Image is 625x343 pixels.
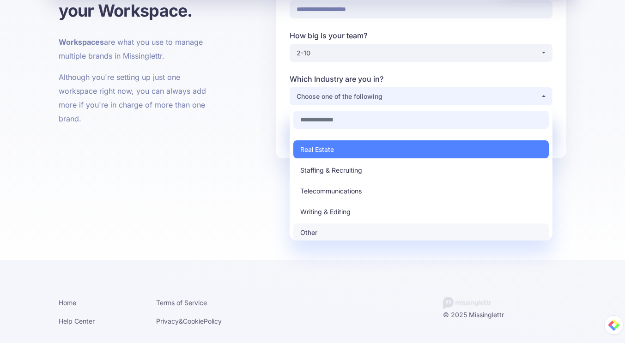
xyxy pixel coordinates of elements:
[300,227,317,238] span: Other
[300,186,362,197] span: Telecommunications
[290,73,552,84] label: Which Industry are you in?
[297,91,540,102] div: Choose one of the following
[300,206,351,217] span: Writing & Editing
[59,299,76,307] a: Home
[183,317,204,325] a: Cookie
[290,44,552,62] button: 2-10
[293,111,549,129] input: Search
[59,70,219,126] p: Although you're setting up just one workspace right now, you can always add more if you're in cha...
[156,299,207,307] a: Terms of Service
[443,309,574,320] div: © 2025 Missinglettr
[290,30,552,41] label: How big is your team?
[156,315,240,327] li: & Policy
[59,35,219,63] p: are what you use to manage multiple brands in Missinglettr.
[300,165,362,176] span: Staffing & Recruiting
[297,48,540,59] div: 2-10
[59,317,95,325] a: Help Center
[156,317,179,325] a: Privacy
[59,37,104,47] b: Workspaces
[300,144,334,155] span: Real Estate
[290,87,552,105] button: Choose one of the following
